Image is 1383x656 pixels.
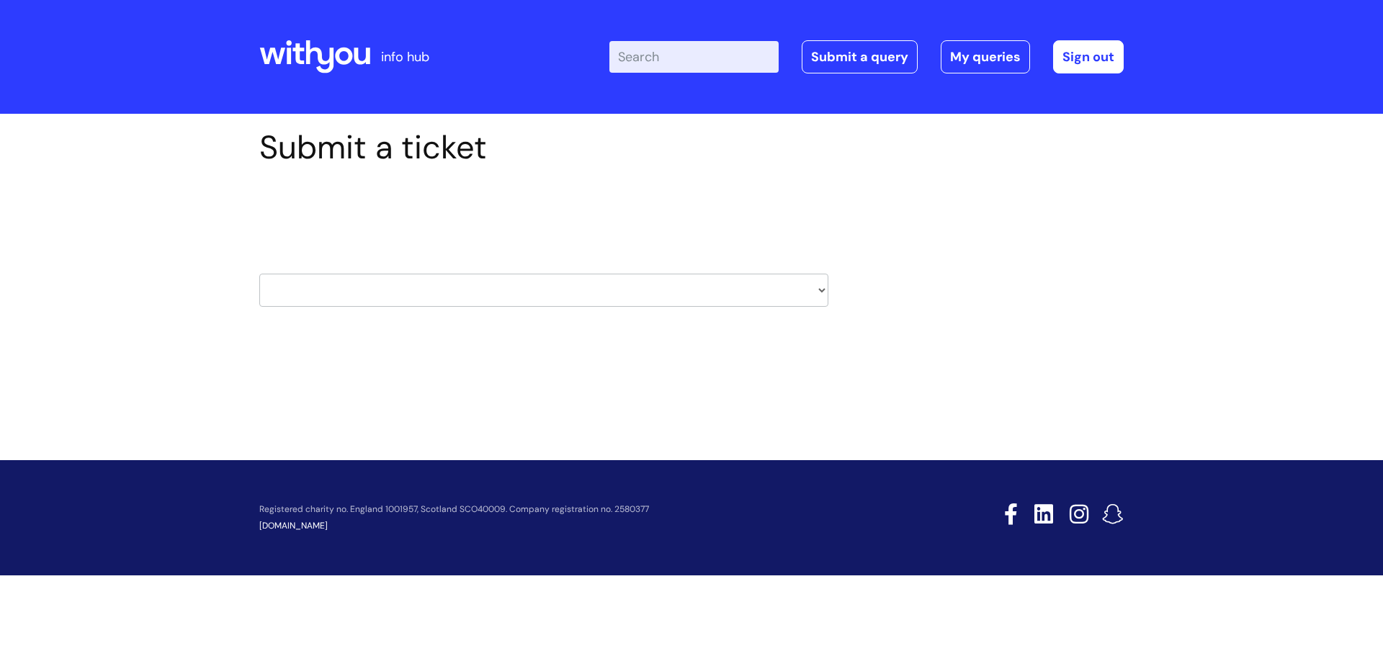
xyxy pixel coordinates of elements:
[259,520,328,531] a: [DOMAIN_NAME]
[1053,40,1124,73] a: Sign out
[609,41,779,73] input: Search
[941,40,1030,73] a: My queries
[609,40,1124,73] div: | -
[259,128,828,167] h1: Submit a ticket
[802,40,918,73] a: Submit a query
[259,505,902,514] p: Registered charity no. England 1001957, Scotland SCO40009. Company registration no. 2580377
[259,200,828,227] h2: Select issue type
[381,45,429,68] p: info hub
